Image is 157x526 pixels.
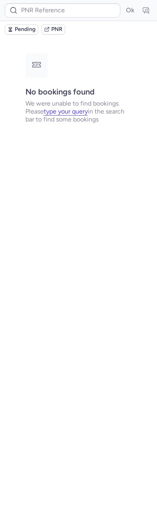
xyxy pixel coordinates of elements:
span: PNR [51,26,62,33]
p: Please in the search bar to find some bookings [25,108,132,123]
p: We were unable to find bookings. [25,100,132,108]
button: Ok [124,4,136,17]
button: type your query [44,108,88,115]
input: PNR Reference [5,3,120,17]
button: PNR [41,24,65,35]
span: Pending [15,26,35,33]
strong: No bookings found [25,87,95,96]
button: Pending [5,24,38,35]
